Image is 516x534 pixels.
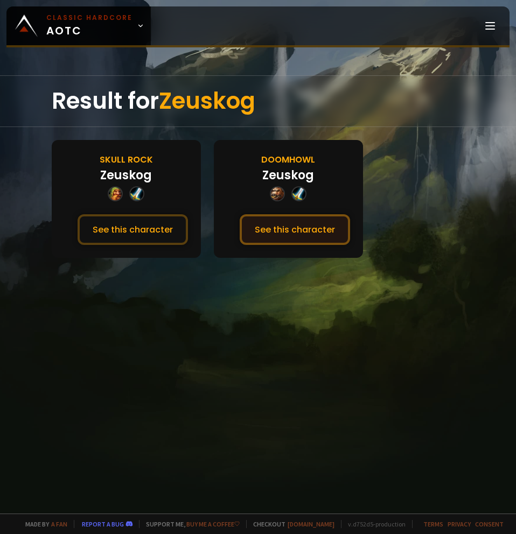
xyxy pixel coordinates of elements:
[159,85,255,117] span: Zeuskog
[52,76,464,127] div: Result for
[19,520,67,528] span: Made by
[288,520,334,528] a: [DOMAIN_NAME]
[240,214,350,245] button: See this character
[246,520,334,528] span: Checkout
[100,153,153,166] div: Skull Rock
[100,166,152,184] div: Zeuskog
[448,520,471,528] a: Privacy
[261,153,315,166] div: Doomhowl
[475,520,504,528] a: Consent
[186,520,240,528] a: Buy me a coffee
[6,6,151,45] a: Classic HardcoreAOTC
[82,520,124,528] a: Report a bug
[46,13,133,39] span: AOTC
[51,520,67,528] a: a fan
[46,13,133,23] small: Classic Hardcore
[262,166,314,184] div: Zeuskog
[341,520,406,528] span: v. d752d5 - production
[78,214,188,245] button: See this character
[139,520,240,528] span: Support me,
[423,520,443,528] a: Terms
